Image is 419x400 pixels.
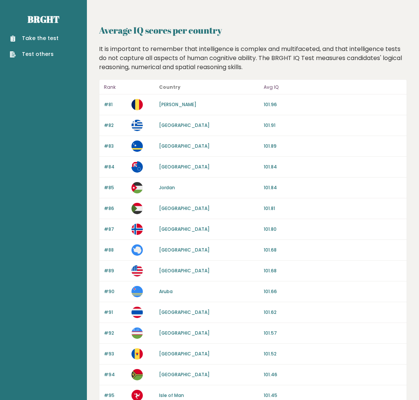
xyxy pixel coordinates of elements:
p: #86 [104,205,127,212]
p: 101.89 [264,143,402,150]
p: #81 [104,101,127,108]
div: It is important to remember that intelligence is complex and multifaceted, and that intelligence ... [96,45,410,72]
a: Isle of Man [159,392,184,398]
p: 101.68 [264,267,402,274]
a: [GEOGRAPHIC_DATA] [159,309,210,315]
p: #83 [104,143,127,150]
img: md.svg [131,348,143,360]
a: [GEOGRAPHIC_DATA] [159,351,210,357]
p: #91 [104,309,127,316]
img: aq.svg [131,244,143,256]
a: [GEOGRAPHIC_DATA] [159,164,210,170]
p: #85 [104,184,127,191]
img: td.svg [131,99,143,110]
h2: Average IQ scores per country [99,23,407,37]
img: ck.svg [131,161,143,173]
p: #87 [104,226,127,233]
img: aw.svg [131,286,143,297]
a: Jordan [159,184,175,191]
a: [GEOGRAPHIC_DATA] [159,330,210,336]
p: 101.52 [264,351,402,357]
p: 101.81 [264,205,402,212]
p: #93 [104,351,127,357]
a: Brght [28,13,59,25]
p: #94 [104,371,127,378]
img: th.svg [131,307,143,318]
img: gr.svg [131,120,143,131]
p: 101.57 [264,330,402,337]
a: [PERSON_NAME] [159,101,196,108]
a: [GEOGRAPHIC_DATA] [159,205,210,212]
a: [GEOGRAPHIC_DATA] [159,122,210,128]
p: Rank [104,83,127,92]
a: [GEOGRAPHIC_DATA] [159,267,210,274]
p: #88 [104,247,127,253]
p: #95 [104,392,127,399]
a: [GEOGRAPHIC_DATA] [159,226,210,232]
p: Avg IQ [264,83,402,92]
p: 101.66 [264,288,402,295]
img: uz.svg [131,327,143,339]
p: 101.46 [264,371,402,378]
p: #84 [104,164,127,170]
p: #82 [104,122,127,129]
p: 101.45 [264,392,402,399]
p: 101.84 [264,164,402,170]
img: jo.svg [131,182,143,193]
b: Country [159,84,181,90]
img: cw.svg [131,141,143,152]
p: 101.68 [264,247,402,253]
p: 101.84 [264,184,402,191]
a: Take the test [10,34,59,42]
a: [GEOGRAPHIC_DATA] [159,247,210,253]
p: #90 [104,288,127,295]
p: 101.80 [264,226,402,233]
img: sd.svg [131,203,143,214]
p: #92 [104,330,127,337]
a: [GEOGRAPHIC_DATA] [159,143,210,149]
img: vu.svg [131,369,143,380]
p: 101.91 [264,122,402,129]
a: Test others [10,50,59,58]
p: #89 [104,267,127,274]
a: [GEOGRAPHIC_DATA] [159,371,210,378]
p: 101.62 [264,309,402,316]
a: Aruba [159,288,173,295]
p: 101.96 [264,101,402,108]
img: bv.svg [131,224,143,235]
img: us.svg [131,265,143,276]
